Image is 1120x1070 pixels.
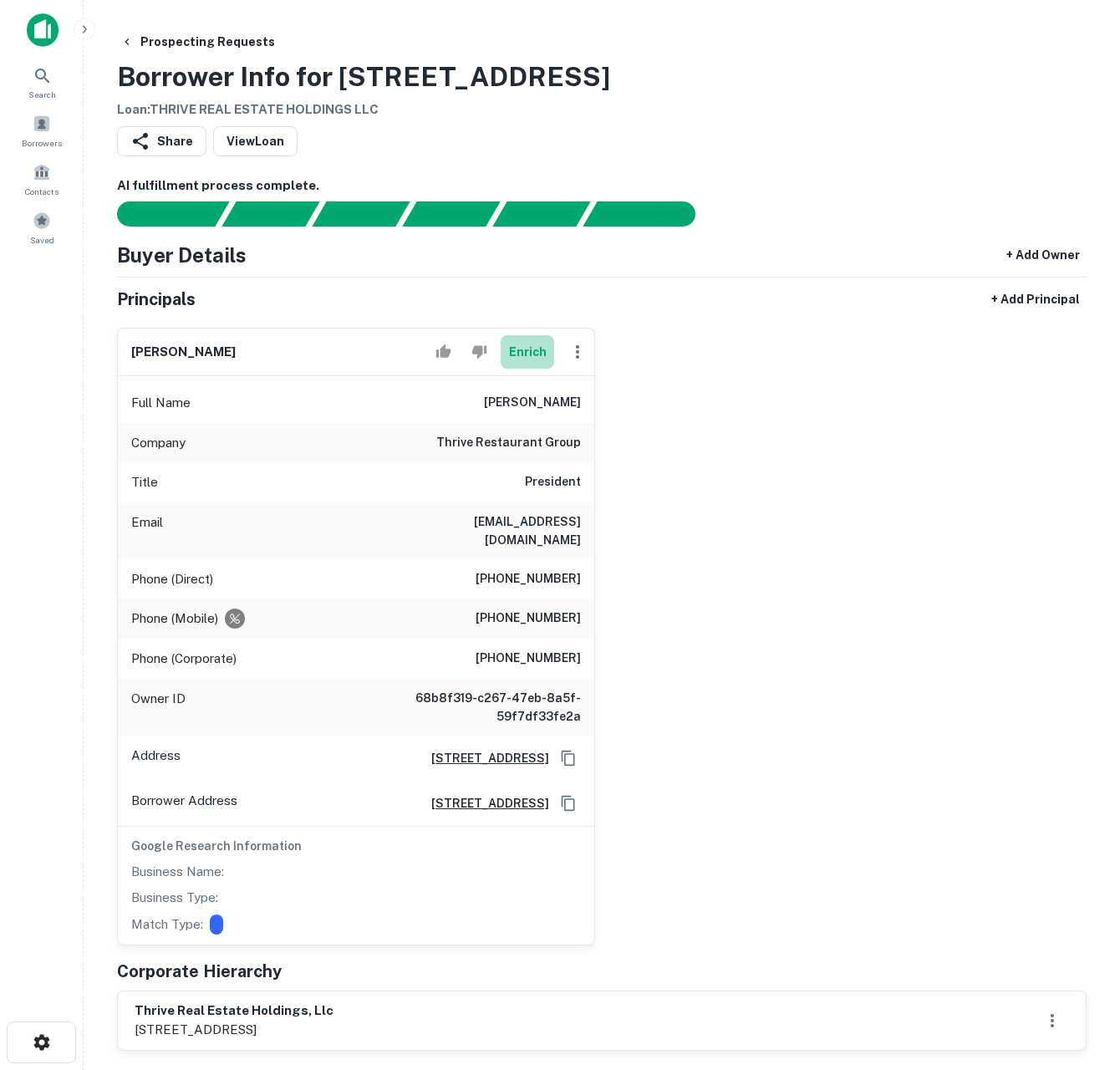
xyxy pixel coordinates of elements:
a: ViewLoan [213,126,298,156]
button: Share [117,126,206,156]
button: Reject [465,335,494,369]
button: Copy Address [556,746,581,771]
h6: [PERSON_NAME] [131,343,236,362]
p: Match Type: [131,915,203,935]
iframe: Chat Widget [1036,936,1120,1016]
h6: [PHONE_NUMBER] [476,649,581,669]
button: Copy Address [556,791,581,816]
h4: Buyer Details [117,240,247,270]
div: Requests to not be contacted at this number [225,609,245,629]
button: + Add Owner [1000,240,1087,270]
button: + Add Principal [985,284,1087,314]
span: Search [28,88,56,101]
p: Phone (Corporate) [131,649,237,669]
p: Business Name: [131,862,224,882]
h6: [EMAIL_ADDRESS][DOMAIN_NAME] [380,512,581,549]
h6: thrive restaurant group [436,433,581,453]
div: Your request is received and processing... [221,201,319,227]
p: Address [131,746,181,771]
span: Saved [30,233,54,247]
a: Borrowers [5,108,79,153]
a: Contacts [5,156,79,201]
h5: Principals [117,287,196,312]
p: Owner ID [131,689,186,726]
button: Prospecting Requests [114,27,282,57]
span: Contacts [25,185,59,198]
h6: Google Research Information [131,837,581,855]
h6: [PHONE_NUMBER] [476,609,581,629]
h6: President [525,472,581,492]
div: AI fulfillment process complete. [583,201,715,227]
p: Phone (Direct) [131,569,213,589]
a: Saved [5,205,79,250]
button: Accept [429,335,458,369]
p: Full Name [131,393,191,413]
h3: Borrower Info for [STREET_ADDRESS] [117,57,610,97]
h6: [PHONE_NUMBER] [476,569,581,589]
h6: Loan : THRIVE REAL ESTATE HOLDINGS LLC [117,100,610,120]
h6: [PERSON_NAME] [484,393,581,413]
h6: AI fulfillment process complete. [117,176,1087,196]
span: Borrowers [22,136,62,150]
p: Title [131,472,158,492]
p: Borrower Address [131,791,237,816]
div: Documents found, AI parsing details... [312,201,410,227]
div: Principals found, still searching for contact information. This may take time... [492,201,590,227]
h6: 68b8f319-c267-47eb-8a5f-59f7df33fe2a [380,689,581,726]
h6: thrive real estate holdings, llc [135,1001,333,1021]
h5: Corporate Hierarchy [117,959,282,984]
div: Principals found, AI now looking for contact information... [402,201,500,227]
a: [STREET_ADDRESS] [418,749,549,767]
div: Sending borrower request to AI... [97,201,222,227]
a: Search [5,59,79,104]
p: Phone (Mobile) [131,609,218,629]
img: capitalize-icon.png [27,13,59,47]
p: [STREET_ADDRESS] [135,1020,333,1040]
button: Enrich [501,335,554,369]
p: Company [131,433,186,453]
a: [STREET_ADDRESS] [418,794,549,813]
p: Email [131,512,163,549]
p: Business Type: [131,888,218,908]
